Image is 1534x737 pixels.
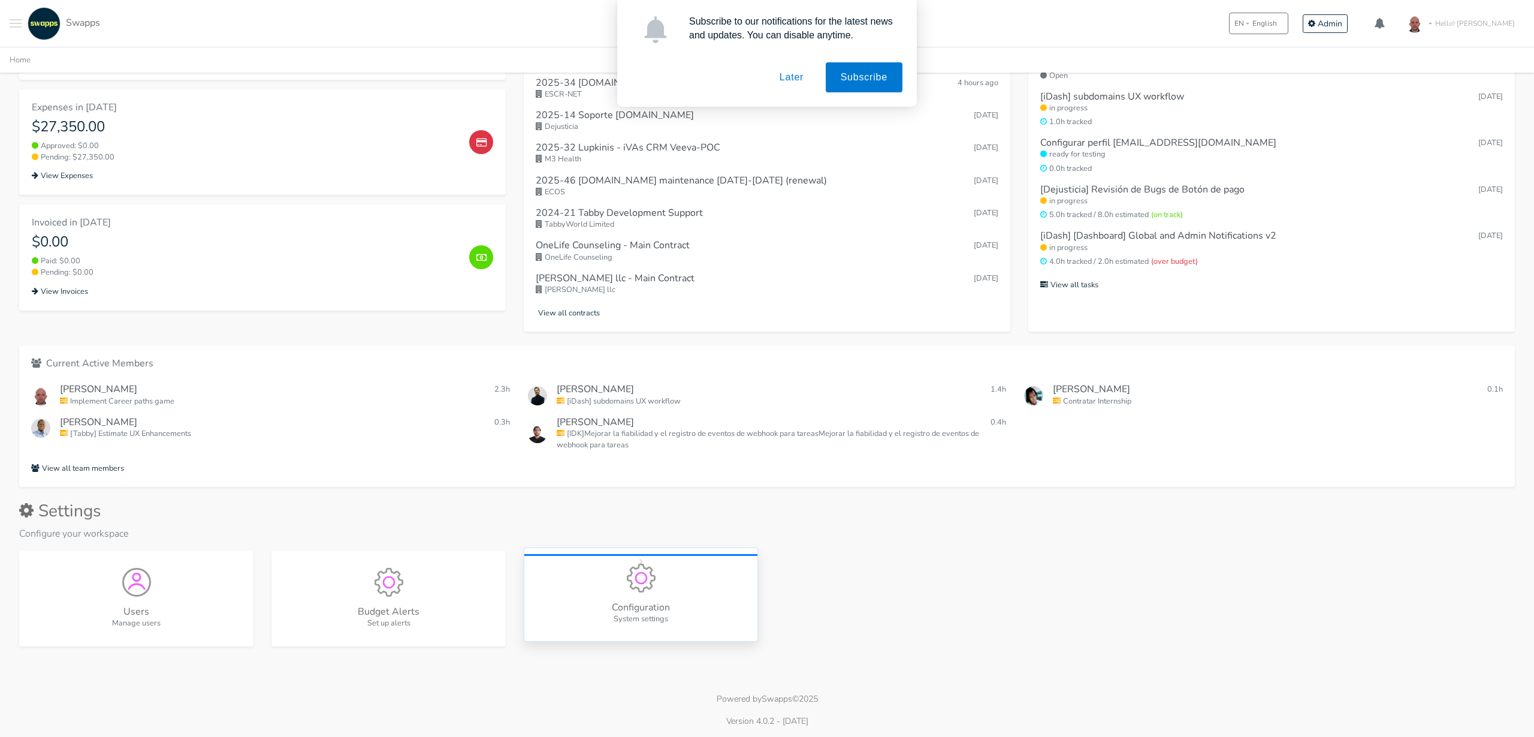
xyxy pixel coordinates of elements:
small: in progress [1040,103,1503,114]
small: Dejusticia [536,121,998,133]
img: Andres [31,386,50,405]
small: 1.0h tracked [1040,116,1503,128]
small: [PERSON_NAME] llc [536,284,998,296]
small: TabbyWorld Limited [536,219,998,230]
h6: [PERSON_NAME] [557,417,634,428]
span: (on track) [1151,209,1183,220]
span: (over budget) [1151,256,1198,267]
small: [DATE] [1478,184,1503,195]
small: [IDK]Mejorar la fiabilidad y el registro de eventos de webhook para tareasMejorar la fiabilidad y... [557,428,1007,451]
small: View all tasks [1040,279,1098,290]
small: 0.1h [1485,384,1503,395]
small: OneLife Counseling [536,252,998,263]
a: 2024-21 Tabby Development Support [DATE] TabbyWorld Limited [536,203,998,235]
button: Later [765,62,819,92]
small: Approved: $0.00 [32,140,460,152]
small: Set up alerts [282,618,496,629]
span: Oct 02, 2025 15:51 [974,142,998,153]
a: 2025-14 Soporte [DOMAIN_NAME] [DATE] Dejusticia [536,105,998,137]
small: 1.4h [988,384,1006,395]
a: [iDash] [Dashboard] Global and Admin Notifications v2 [DATE] in progress 4.0h tracked / 2.0h esti... [1040,225,1503,272]
h6: Configuration [534,602,748,613]
h4: $27,350.00 [32,118,460,136]
img: Erika [1024,386,1043,405]
small: [DATE] [1478,230,1503,242]
h6: Invoiced in [DATE] [32,217,460,228]
img: Budget Alerts Icon [375,568,403,597]
small: in progress [1040,242,1503,254]
h6: Budget Alerts [282,606,496,618]
a: Invoiced in [DATE] $0.00 Paid: $0.00 Pending: $0.00 View Invoices [19,204,506,310]
img: Hector [31,419,50,438]
p: Configure your workspace [19,527,1515,541]
small: 4.0h tracked / 2.0h estimated [1040,256,1503,267]
h3: Settings [19,501,1515,522]
small: [Tabby] Estimate UX Enhancements [60,428,510,440]
small: [DATE] [1478,137,1503,149]
small: View Expenses [32,170,93,181]
button: Subscribe [826,62,902,92]
a: View all tasks [1040,277,1503,291]
h6: Configurar perfil [EMAIL_ADDRESS][DOMAIN_NAME] [1040,137,1276,149]
h6: [PERSON_NAME] llc - Main Contract [536,273,694,284]
span: Sep 30, 2025 17:32 [974,207,998,218]
h6: [PERSON_NAME] [60,417,137,428]
h6: Users [29,606,243,618]
small: Pending: $0.00 [32,267,460,278]
small: Paid: $0.00 [32,255,460,267]
a: OneLife Counseling - Main Contract [DATE] OneLife Counseling [536,235,998,267]
h6: 2024-21 Tabby Development Support [536,207,703,219]
h6: [PERSON_NAME] [1053,384,1130,395]
small: System settings [534,613,748,625]
small: M3 Health [536,154,998,165]
small: 5.0h tracked / 8.0h estimated [1040,209,1503,221]
small: 2.3h [492,384,510,395]
div: Subscribe to our notifications for the latest news and updates. You can disable anytime. [680,14,902,42]
a: View all team members [31,461,1503,475]
small: View Invoices [32,286,88,297]
h6: [iDash] [Dashboard] Global and Admin Notifications v2 [1040,230,1276,242]
small: 0.4h [988,417,1006,428]
a: Configuration [524,551,758,645]
h6: 2025-32 Lupkinis - iVAs CRM Veeva-POC [536,142,720,154]
span: Sep 25, 2025 17:57 [974,273,998,284]
small: Implement Career paths game [60,396,510,407]
small: View all team members [31,463,124,474]
small: Contratar Internship [1053,396,1503,407]
h6: OneLife Counseling - Main Contract [536,240,690,251]
img: notification icon [642,16,669,43]
span: Oct 02, 2025 16:34 [974,110,998,121]
a: Users [19,551,253,646]
small: View all contracts [536,308,600,318]
small: in progress [1040,195,1503,207]
a: Configurar perfil [EMAIL_ADDRESS][DOMAIN_NAME] [DATE] ready for testing 0.0h tracked [1040,133,1503,179]
a: Expenses in [DATE] $27,350.00 Approved: $0.00 Pending: $27,350.00 View Expenses [19,89,506,195]
a: Budget Alerts [271,551,506,646]
span: Oct 01, 2025 11:12 [974,175,998,186]
img: Carlos [528,386,547,405]
h6: Expenses in [DATE] [32,102,460,113]
small: Manage users [29,618,243,629]
a: [PERSON_NAME] llc - Main Contract [DATE] [PERSON_NAME] llc [536,268,998,300]
small: 0.0h tracked [1040,163,1503,175]
small: ready for testing [1040,149,1503,160]
h6: [PERSON_NAME] [60,384,137,395]
h6: 2025-14 Soporte [DOMAIN_NAME] [536,110,694,121]
a: [Dejusticia] Revisión de Bugs de Botón de pago [DATE] in progress 5.0h tracked / 8.0h estimated(o... [1040,179,1503,226]
img: Users Icon [122,568,151,597]
small: [iDash] subdomains UX workflow [557,396,1007,407]
a: 2025-46 [DOMAIN_NAME] maintenance [DATE]-[DATE] (renewal) [DATE] ECOS [536,170,998,203]
a: View all contracts [536,305,998,320]
span: Sep 25, 2025 17:57 [974,240,998,251]
h4: $0.00 [32,233,460,251]
h6: [Dejusticia] Revisión de Bugs de Botón de pago [1040,184,1245,195]
h6: [PERSON_NAME] [557,384,634,395]
small: ECOS [536,186,998,198]
a: [iDash] subdomains UX workflow [DATE] in progress 1.0h tracked [1040,86,1503,133]
img: Iván [528,424,547,443]
h6: Current Active Members [31,358,1503,369]
h6: 2025-46 [DOMAIN_NAME] maintenance [DATE]-[DATE] (renewal) [536,175,827,186]
a: 2025-32 Lupkinis - iVAs CRM Veeva-POC [DATE] M3 Health [536,137,998,170]
small: Pending: $27,350.00 [32,152,460,163]
small: 0.3h [492,417,510,428]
